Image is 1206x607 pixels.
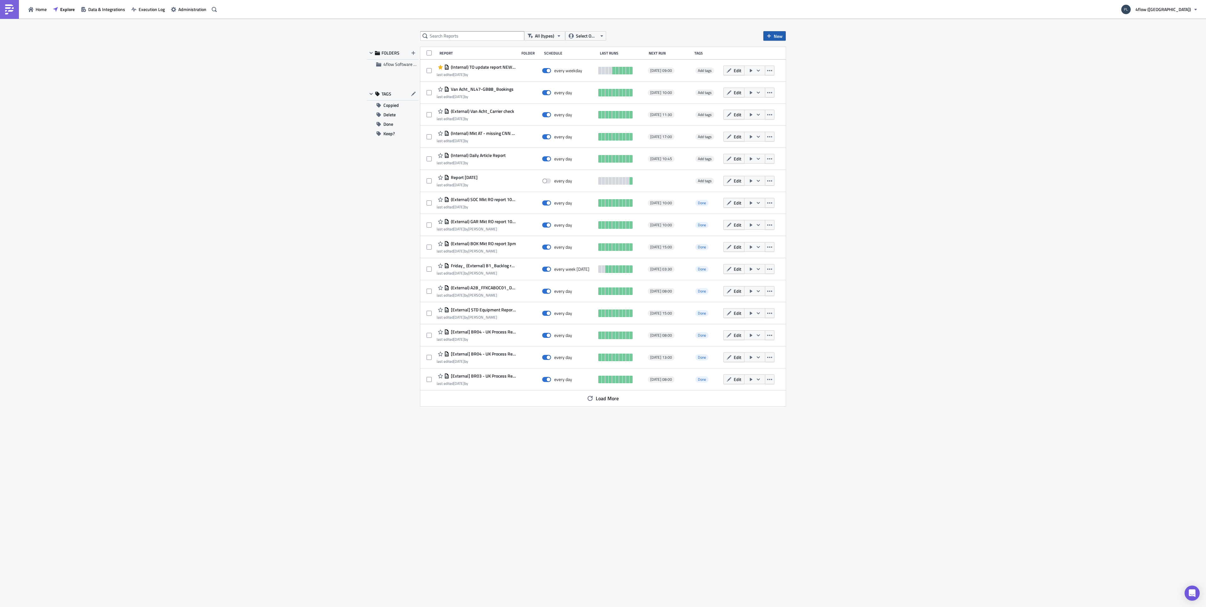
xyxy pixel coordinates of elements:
div: every day [554,288,572,294]
div: last edited by [PERSON_NAME] [437,249,516,253]
span: Add tags [698,90,712,95]
button: Edit [723,308,744,318]
div: Last Runs [600,51,646,55]
button: Edit [723,110,744,119]
span: Edit [734,222,741,228]
button: Edit [723,286,744,296]
span: [DATE] 15:00 [650,311,672,316]
span: Van Acht_NL47-GB88_Bookings [449,86,514,92]
span: Friday_ (External) B1_Backlog report [449,263,516,269]
span: Edit [734,111,741,118]
span: Delete [383,110,396,119]
span: [DATE] 10:00 [650,223,672,228]
button: Edit [723,154,744,164]
span: Add tags [698,112,712,118]
span: (External) BOK Mkt RO report 3pm [449,241,516,246]
span: New [774,33,783,39]
span: [External] BR04 - UK Process Report - PET+FOOD (13:00) [449,351,516,357]
button: Edit [723,176,744,186]
time: 2025-06-23T12:49:09Z [453,204,464,210]
span: TAGS [382,91,391,97]
button: All (types) [524,31,565,41]
div: every day [554,355,572,360]
span: Home [36,6,47,13]
span: Edit [734,332,741,338]
span: [DATE] 10:00 [650,200,672,205]
button: Edit [723,88,744,97]
span: Done [695,310,709,316]
span: Done [695,200,709,206]
span: Add tags [695,178,714,184]
span: [DATE] 10:00 [650,90,672,95]
div: every week on Friday [554,266,589,272]
span: (External) SOC Mkt RO report 10am [449,197,516,202]
span: Edit [734,244,741,250]
span: Done [695,222,709,228]
a: Execution Log [128,4,168,14]
div: Tags [694,51,721,55]
div: Report [439,51,518,55]
button: Coppied [367,101,419,110]
div: every day [554,90,572,95]
img: PushMetrics [4,4,14,14]
span: Add tags [698,156,712,162]
span: (External) A2B_FFKCABOC01_Daily CNN report (9:00) [449,285,516,291]
span: Done [698,376,706,382]
time: 2025-08-05T09:13:52Z [453,358,464,364]
button: Done [367,119,419,129]
span: Report 2025-07-01 [449,175,478,180]
time: 2025-07-15T11:41:55Z [453,94,464,100]
div: every day [554,332,572,338]
span: Data & Integrations [88,6,125,13]
span: Add tags [698,178,712,184]
a: Data & Integrations [78,4,128,14]
time: 2025-06-17T20:53:23Z [453,292,464,298]
div: every day [554,222,572,228]
div: every day [554,310,572,316]
span: Edit [734,177,741,184]
span: [DATE] 08:00 [650,333,672,338]
div: every weekday [554,68,582,73]
div: last edited by [PERSON_NAME] [437,271,516,275]
span: (External) Van Acht_Carrier check [449,108,514,114]
button: Edit [723,66,744,75]
span: Explore [60,6,75,13]
button: Select Owner [565,31,606,41]
span: Done [695,332,709,338]
div: last edited by [437,359,516,364]
button: Explore [50,4,78,14]
time: 2025-06-19T00:23:07Z [453,270,464,276]
span: [DATE] 13:00 [650,355,672,360]
span: [DATE] 11:30 [650,112,672,117]
span: (Internal) Mkt AT - missing CNN check [449,130,516,136]
input: Search Reports [420,31,524,41]
span: Add tags [695,112,714,118]
span: Add tags [698,67,712,73]
span: Execution Log [139,6,165,13]
div: last edited by [437,381,516,386]
span: Edit [734,266,741,272]
button: Edit [723,330,744,340]
span: (External) GAR Mkt RO report 10am [449,219,516,224]
div: Folder [521,51,541,55]
span: 4flow ([GEOGRAPHIC_DATA]) [1135,6,1191,13]
span: Add tags [695,90,714,96]
span: [DATE] 08:00 [650,377,672,382]
span: [DATE] 15:00 [650,245,672,250]
span: Done [698,244,706,250]
div: last edited by [437,205,516,209]
button: Home [25,4,50,14]
span: [External] BR04 - UK Process Report - PET+FOOD (08:00) [449,329,516,335]
span: Done [698,266,706,272]
span: Edit [734,133,741,140]
span: Done [695,244,709,250]
span: Administration [178,6,206,13]
span: Done [383,119,393,129]
button: Administration [168,4,210,14]
span: Add tags [698,134,712,140]
span: Done [698,310,706,316]
span: (Internal) Daily Article Report [449,153,506,158]
span: Edit [734,288,741,294]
